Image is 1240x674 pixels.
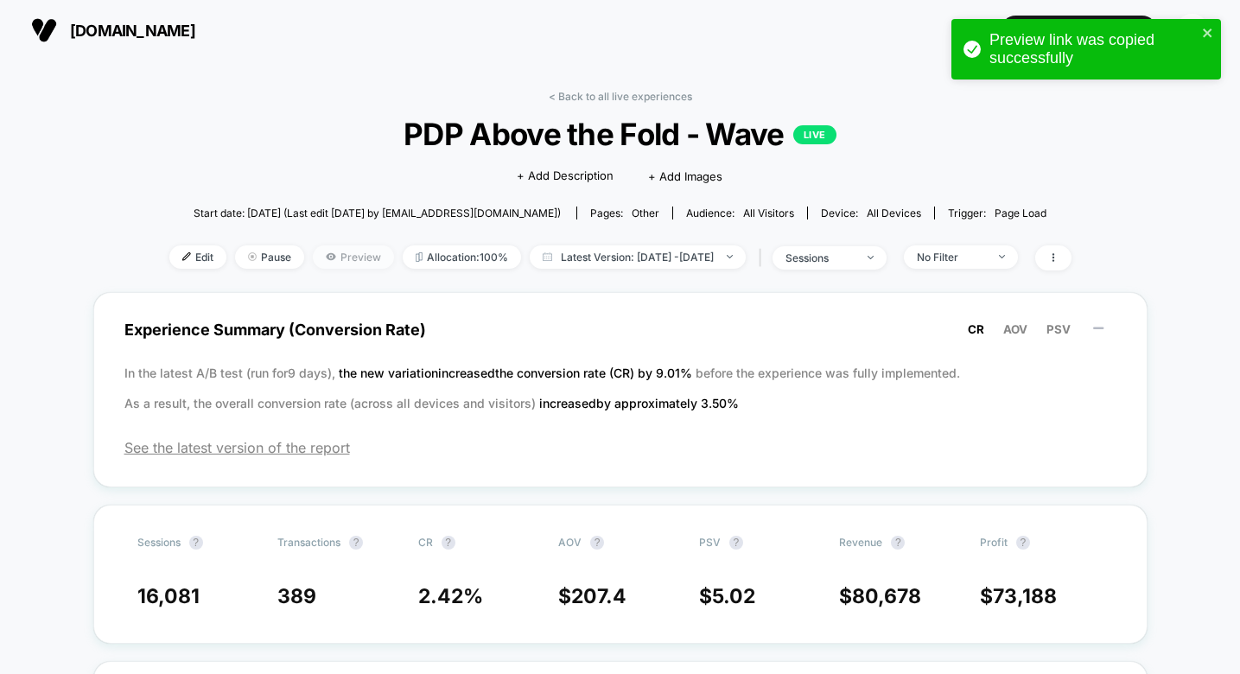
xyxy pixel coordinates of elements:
[1046,322,1071,336] span: PSV
[1003,322,1027,336] span: AOV
[963,321,989,337] button: CR
[989,31,1197,67] div: Preview link was copied successfully
[793,125,836,144] p: LIVE
[403,245,521,269] span: Allocation: 100%
[632,207,659,219] span: other
[277,536,340,549] span: Transactions
[418,584,483,608] span: 2.42 %
[590,207,659,219] div: Pages:
[539,396,739,410] span: increased by approximately 3.50 %
[980,584,1057,608] span: $
[891,536,905,550] button: ?
[31,17,57,43] img: Visually logo
[917,251,986,264] div: No Filter
[729,536,743,550] button: ?
[169,245,226,269] span: Edit
[558,584,626,608] span: $
[712,584,755,608] span: 5.02
[785,251,855,264] div: sessions
[727,255,733,258] img: end
[235,245,304,269] span: Pause
[743,207,794,219] span: All Visitors
[277,584,316,608] span: 389
[754,245,773,270] span: |
[26,16,200,44] button: [DOMAIN_NAME]
[517,168,614,185] span: + Add Description
[137,536,181,549] span: Sessions
[948,207,1046,219] div: Trigger:
[648,169,722,183] span: + Add Images
[980,536,1008,549] span: Profit
[339,366,696,380] span: the new variation increased the conversion rate (CR) by 9.01 %
[349,536,363,550] button: ?
[418,536,433,549] span: CR
[699,536,721,549] span: PSV
[530,245,746,269] span: Latest Version: [DATE] - [DATE]
[549,90,692,103] a: < Back to all live experiences
[214,116,1027,152] span: PDP Above the Fold - Wave
[868,256,874,259] img: end
[124,439,1116,456] span: See the latest version of the report
[998,321,1033,337] button: AOV
[852,584,921,608] span: 80,678
[70,22,195,40] span: [DOMAIN_NAME]
[807,207,934,219] span: Device:
[1202,26,1214,42] button: close
[124,358,1116,418] p: In the latest A/B test (run for 9 days), before the experience was fully implemented. As a result...
[1175,14,1209,48] div: CD
[968,322,984,336] span: CR
[590,536,604,550] button: ?
[248,252,257,261] img: end
[995,207,1046,219] span: Page Load
[124,310,1116,349] span: Experience Summary (Conversion Rate)
[194,207,561,219] span: Start date: [DATE] (Last edit [DATE] by [EMAIL_ADDRESS][DOMAIN_NAME])
[442,536,455,550] button: ?
[1041,321,1076,337] button: PSV
[1016,536,1030,550] button: ?
[993,584,1057,608] span: 73,188
[867,207,921,219] span: all devices
[182,252,191,261] img: edit
[416,252,423,262] img: rebalance
[999,255,1005,258] img: end
[839,584,921,608] span: $
[189,536,203,550] button: ?
[137,584,200,608] span: 16,081
[571,584,626,608] span: 207.4
[313,245,394,269] span: Preview
[839,536,882,549] span: Revenue
[558,536,582,549] span: AOV
[699,584,755,608] span: $
[543,252,552,261] img: calendar
[1170,13,1214,48] button: CD
[686,207,794,219] div: Audience:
